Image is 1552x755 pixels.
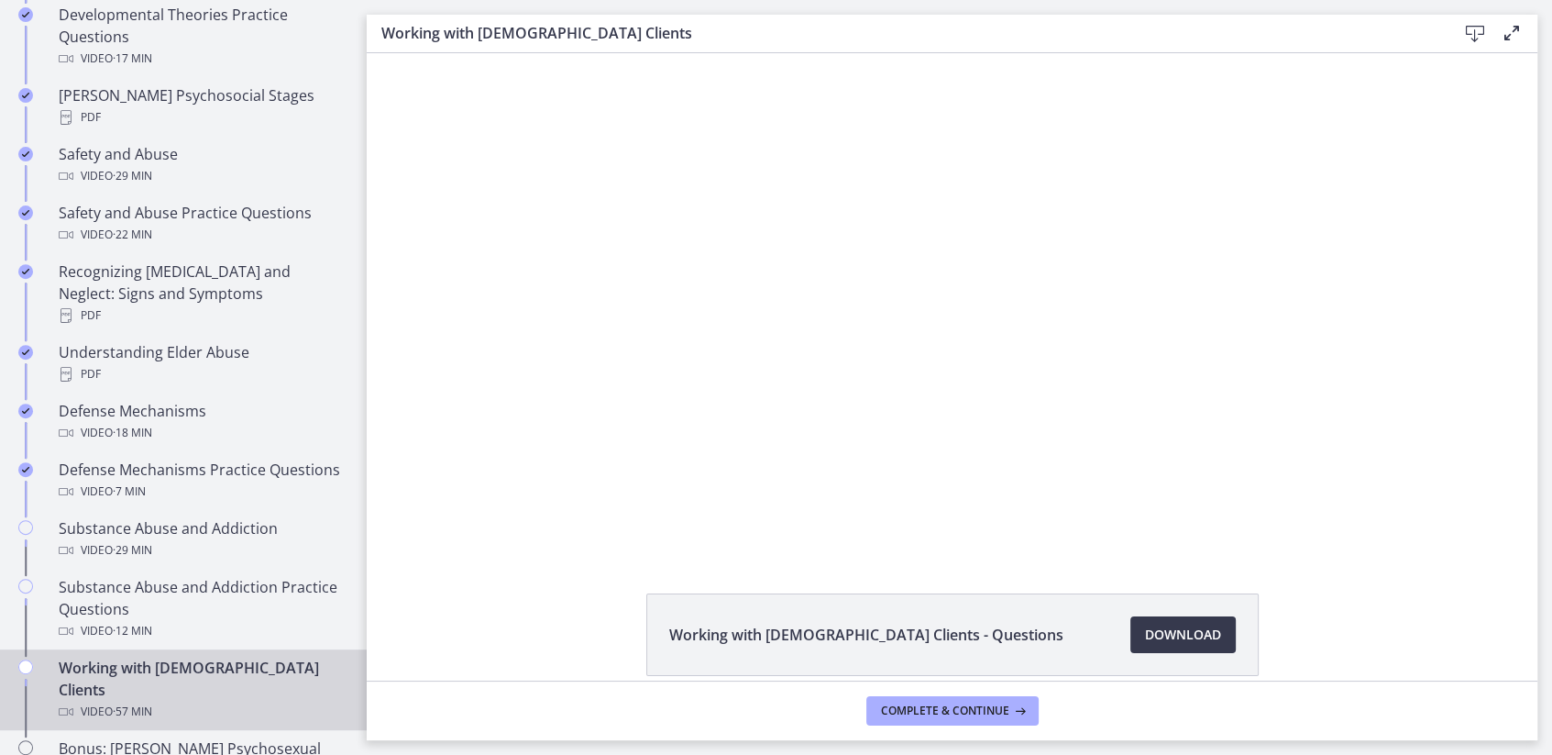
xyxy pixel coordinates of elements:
[59,48,345,70] div: Video
[59,400,345,444] div: Defense Mechanisms
[113,620,152,642] span: · 12 min
[59,620,345,642] div: Video
[59,422,345,444] div: Video
[381,22,1427,44] h3: Working with [DEMOGRAPHIC_DATA] Clients
[59,106,345,128] div: PDF
[18,404,33,418] i: Completed
[367,53,1537,551] iframe: Video Lesson
[1145,624,1221,646] span: Download
[18,462,33,477] i: Completed
[113,48,152,70] span: · 17 min
[18,205,33,220] i: Completed
[59,224,345,246] div: Video
[59,261,345,327] div: Recognizing [MEDICAL_DATA] and Neglect: Signs and Symptoms
[59,84,345,128] div: [PERSON_NAME] Psychosocial Stages
[59,481,345,503] div: Video
[18,147,33,161] i: Completed
[113,224,152,246] span: · 22 min
[59,459,345,503] div: Defense Mechanisms Practice Questions
[18,264,33,279] i: Completed
[59,165,345,187] div: Video
[59,657,345,723] div: Working with [DEMOGRAPHIC_DATA] Clients
[59,143,345,187] div: Safety and Abuse
[113,539,152,561] span: · 29 min
[59,701,345,723] div: Video
[59,305,345,327] div: PDF
[59,363,345,385] div: PDF
[59,341,345,385] div: Understanding Elder Abuse
[18,345,33,360] i: Completed
[113,701,152,723] span: · 57 min
[59,517,345,561] div: Substance Abuse and Addiction
[59,539,345,561] div: Video
[1130,616,1236,653] a: Download
[669,624,1063,646] span: Working with [DEMOGRAPHIC_DATA] Clients - Questions
[59,4,345,70] div: Developmental Theories Practice Questions
[59,576,345,642] div: Substance Abuse and Addiction Practice Questions
[18,7,33,22] i: Completed
[113,422,152,444] span: · 18 min
[59,202,345,246] div: Safety and Abuse Practice Questions
[113,481,146,503] span: · 7 min
[866,696,1039,726] button: Complete & continue
[113,165,152,187] span: · 29 min
[881,704,1009,718] span: Complete & continue
[18,88,33,103] i: Completed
